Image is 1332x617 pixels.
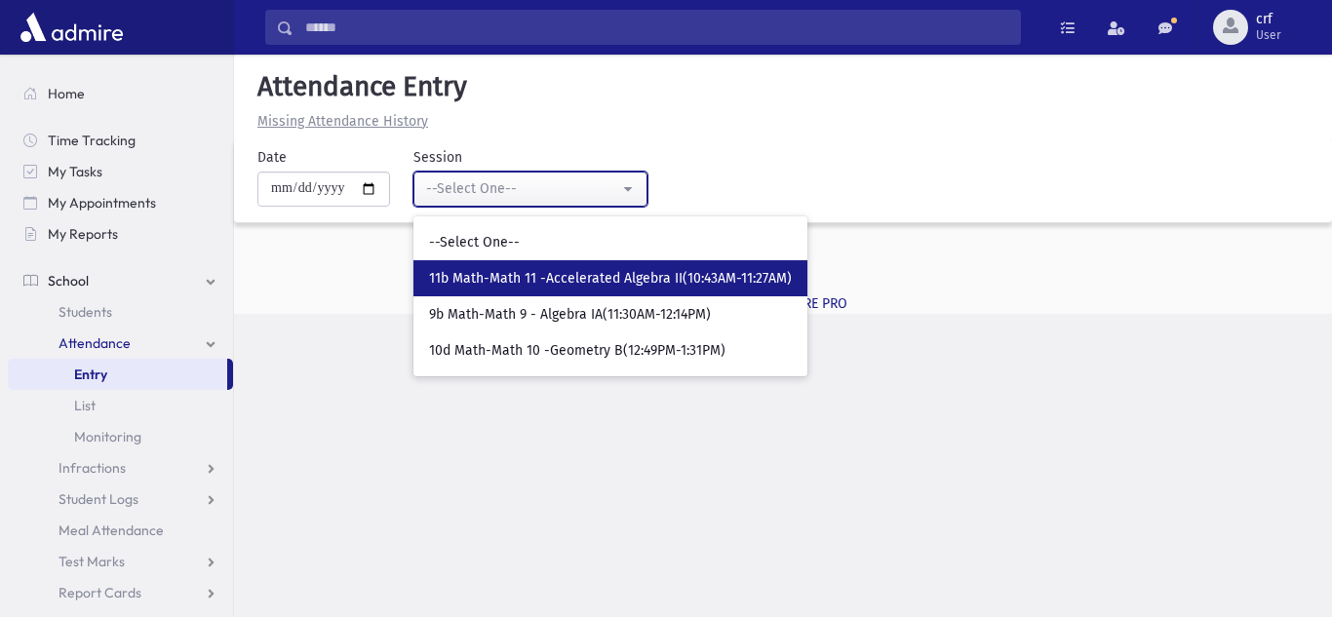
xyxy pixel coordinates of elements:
[8,187,233,218] a: My Appointments
[16,8,128,47] img: AdmirePro
[59,584,141,601] span: Report Cards
[1256,12,1281,27] span: crf
[413,172,647,207] button: --Select One--
[429,269,792,289] span: 11b Math-Math 11 -Accelerated Algebra II(10:43AM-11:27AM)
[8,296,233,328] a: Students
[74,397,96,414] span: List
[257,147,287,168] label: Date
[8,421,233,452] a: Monitoring
[429,341,725,361] span: 10d Math-Math 10 -Geometry B(12:49PM-1:31PM)
[48,163,102,180] span: My Tasks
[265,293,1301,314] div: © 2025 -
[48,225,118,243] span: My Reports
[48,132,136,149] span: Time Tracking
[257,113,428,130] u: Missing Attendance History
[250,113,428,130] a: Missing Attendance History
[294,10,1020,45] input: Search
[59,334,131,352] span: Attendance
[426,178,619,199] div: --Select One--
[48,194,156,212] span: My Appointments
[48,85,85,102] span: Home
[413,147,462,168] label: Session
[59,303,112,321] span: Students
[59,521,164,539] span: Meal Attendance
[250,70,1316,103] h5: Attendance Entry
[8,390,233,421] a: List
[8,577,233,608] a: Report Cards
[74,366,107,383] span: Entry
[59,459,126,477] span: Infractions
[74,428,141,445] span: Monitoring
[8,125,233,156] a: Time Tracking
[429,305,711,325] span: 9b Math-Math 9 - Algebra IA(11:30AM-12:14PM)
[59,553,125,570] span: Test Marks
[8,328,233,359] a: Attendance
[8,218,233,250] a: My Reports
[1256,27,1281,43] span: User
[8,156,233,187] a: My Tasks
[8,515,233,546] a: Meal Attendance
[429,233,520,252] span: --Select One--
[8,483,233,515] a: Student Logs
[772,295,847,312] a: ADMIRE PRO
[8,359,227,390] a: Entry
[8,452,233,483] a: Infractions
[59,490,138,508] span: Student Logs
[8,265,233,296] a: School
[48,272,89,289] span: School
[8,546,233,577] a: Test Marks
[8,78,233,109] a: Home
